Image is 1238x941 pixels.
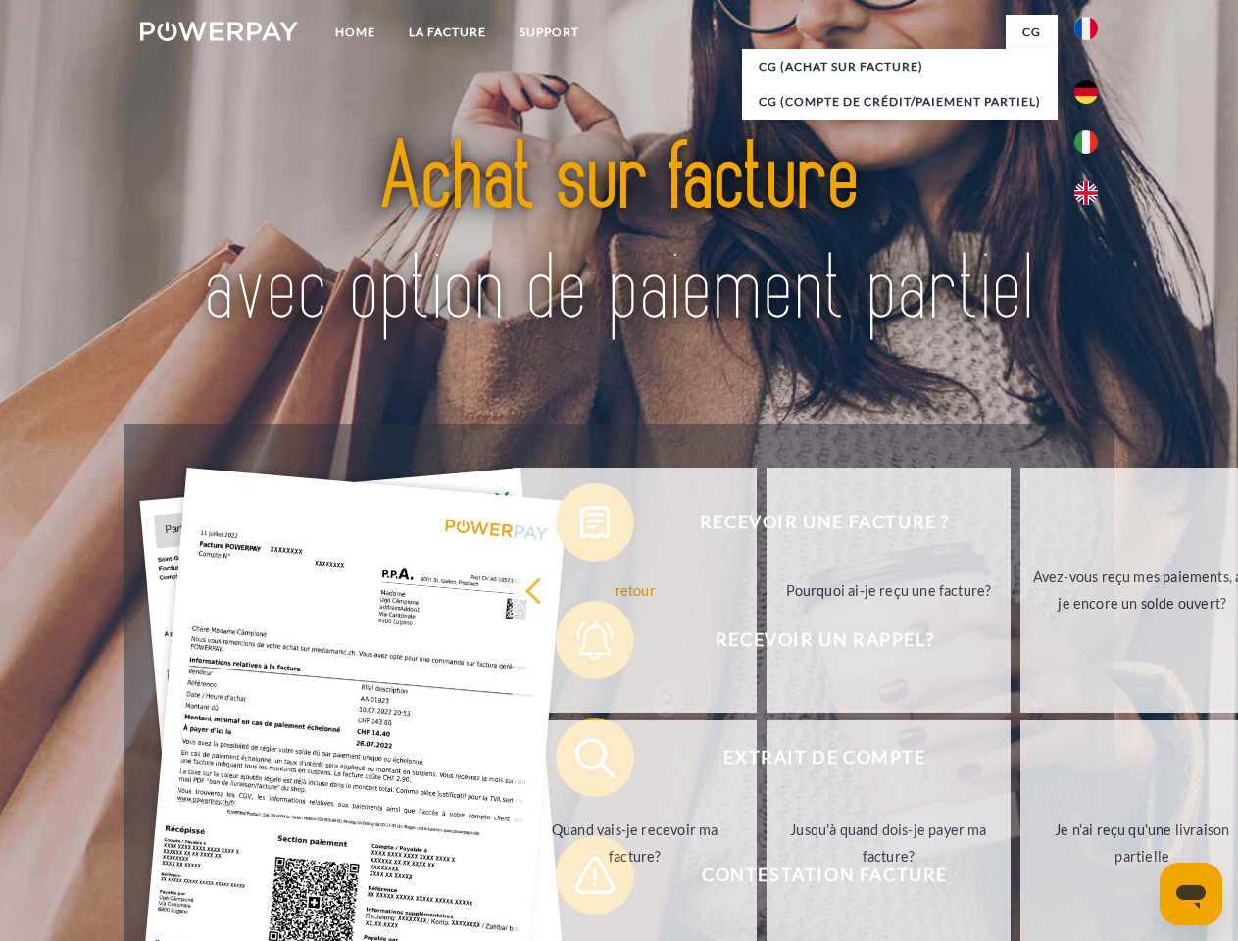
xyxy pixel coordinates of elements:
div: Pourquoi ai-je reçu une facture? [778,576,999,603]
img: title-powerpay_fr.svg [187,94,1051,375]
a: Home [319,15,392,50]
a: CG [1006,15,1058,50]
a: Support [503,15,596,50]
a: CG (Compte de crédit/paiement partiel) [742,84,1058,120]
iframe: Bouton de lancement de la fenêtre de messagerie [1160,863,1222,925]
div: Quand vais-je recevoir ma facture? [524,817,745,869]
img: it [1074,130,1098,154]
div: retour [524,576,745,603]
a: LA FACTURE [392,15,503,50]
img: logo-powerpay-white.svg [140,22,298,41]
img: en [1074,181,1098,205]
img: de [1074,80,1098,104]
div: Jusqu'à quand dois-je payer ma facture? [778,817,999,869]
a: CG (achat sur facture) [742,49,1058,84]
img: fr [1074,17,1098,40]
